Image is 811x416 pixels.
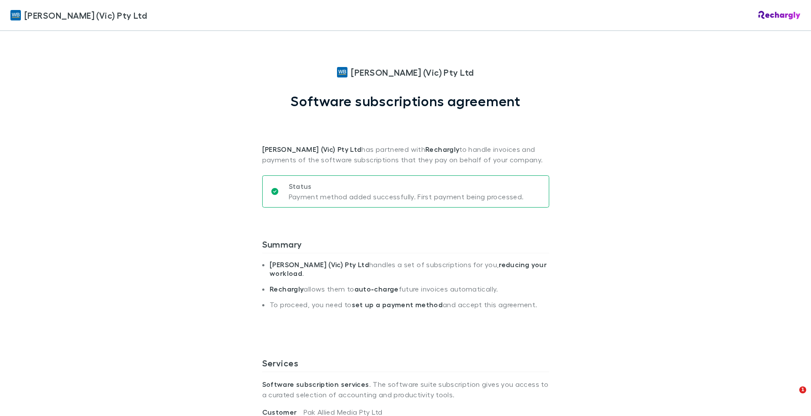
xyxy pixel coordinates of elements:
[304,408,382,416] span: Pak Allied Media Pty Ltd
[24,9,147,22] span: [PERSON_NAME] (Vic) Pty Ltd
[270,260,547,278] strong: reducing your workload
[289,191,524,202] p: Payment method added successfully. First payment being processed.
[758,11,801,20] img: Rechargly Logo
[10,10,21,20] img: William Buck (Vic) Pty Ltd's Logo
[270,285,304,293] strong: Rechargly
[262,239,549,253] h3: Summary
[270,260,369,269] strong: [PERSON_NAME] (Vic) Pty Ltd
[270,260,549,285] li: handles a set of subscriptions for you, .
[425,145,459,154] strong: Rechargly
[352,300,443,309] strong: set up a payment method
[781,386,802,407] iframe: Intercom live chat
[262,380,369,389] strong: Software subscription services
[799,386,806,393] span: 1
[262,145,362,154] strong: [PERSON_NAME] (Vic) Pty Ltd
[262,358,549,372] h3: Services
[337,67,347,77] img: William Buck (Vic) Pty Ltd's Logo
[270,285,549,300] li: allows them to future invoices automatically.
[289,181,524,191] p: Status
[262,372,549,407] p: . The software suite subscription gives you access to a curated selection of accounting and produ...
[270,300,549,316] li: To proceed, you need to and accept this agreement.
[262,109,549,165] p: has partnered with to handle invoices and payments of the software subscriptions that they pay on...
[290,93,521,109] h1: Software subscriptions agreement
[354,285,399,293] strong: auto-charge
[351,66,474,79] span: [PERSON_NAME] (Vic) Pty Ltd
